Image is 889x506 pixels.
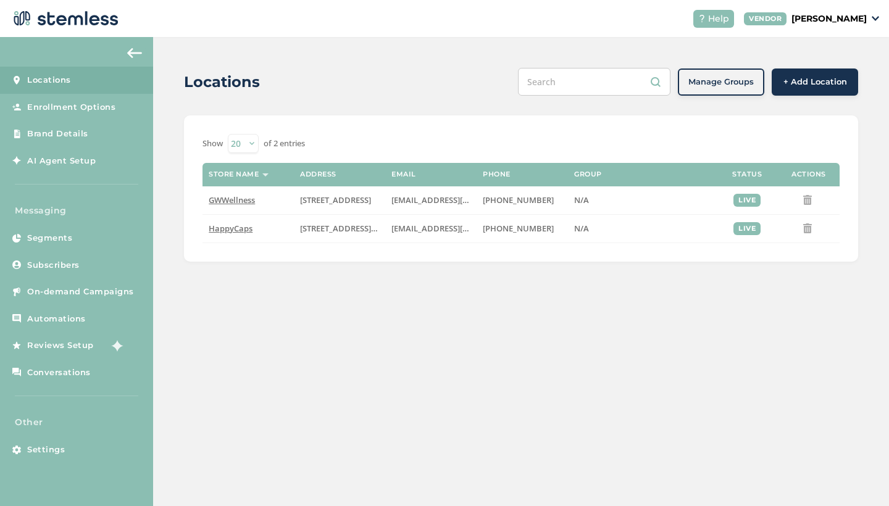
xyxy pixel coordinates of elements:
span: [PHONE_NUMBER] [483,194,554,205]
label: Email [391,170,416,178]
label: Phone [483,170,511,178]
img: glitter-stars-b7820f95.gif [103,333,128,358]
label: of 2 entries [264,138,305,150]
label: gwwellness@protonmail.com [391,195,470,205]
h2: Locations [184,71,260,93]
label: N/A [574,223,710,234]
input: Search [518,68,670,96]
label: Show [202,138,223,150]
span: GWWellness [209,194,255,205]
span: Brand Details [27,128,88,140]
label: 1506 Rosalia Road [300,223,379,234]
span: + Add Location [783,76,847,88]
span: Subscribers [27,259,80,272]
img: icon-arrow-back-accent-c549486e.svg [127,48,142,58]
img: icon-sort-1e1d7615.svg [262,173,269,176]
span: AI Agent Setup [27,155,96,167]
div: live [733,194,761,207]
span: Enrollment Options [27,101,115,114]
div: VENDOR [744,12,787,25]
span: [EMAIL_ADDRESS][DOMAIN_NAME] [391,194,526,205]
span: Automations [27,313,86,325]
span: Reviews Setup [27,339,94,352]
span: Conversations [27,367,91,379]
span: On-demand Campaigns [27,286,134,298]
img: icon_down-arrow-small-66adaf34.svg [872,16,879,21]
span: Manage Groups [688,76,754,88]
span: [EMAIL_ADDRESS][DOMAIN_NAME] [391,223,526,234]
label: (323) 804-5485 [483,223,562,234]
label: Group [574,170,602,178]
button: Manage Groups [678,68,764,96]
label: N/A [574,195,710,205]
p: [PERSON_NAME] [791,12,867,25]
label: Status [732,170,762,178]
span: HappyCaps [209,223,253,234]
label: 15445 Ventura Boulevard [300,195,379,205]
th: Actions [778,163,840,186]
label: gwwellness@protonmail.com [391,223,470,234]
span: Help [708,12,729,25]
div: live [733,222,761,235]
span: Segments [27,232,72,244]
span: [STREET_ADDRESS][PERSON_NAME] [300,223,434,234]
span: [PHONE_NUMBER] [483,223,554,234]
img: icon-help-white-03924b79.svg [698,15,706,22]
span: Settings [27,444,65,456]
label: Store name [209,170,259,178]
span: [STREET_ADDRESS] [300,194,371,205]
span: Locations [27,74,71,86]
img: logo-dark-0685b13c.svg [10,6,119,31]
iframe: Chat Widget [827,447,889,506]
label: (323) 804-5485 [483,195,562,205]
label: HappyCaps [209,223,288,234]
label: GWWellness [209,195,288,205]
button: + Add Location [772,68,858,96]
label: Address [300,170,336,178]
